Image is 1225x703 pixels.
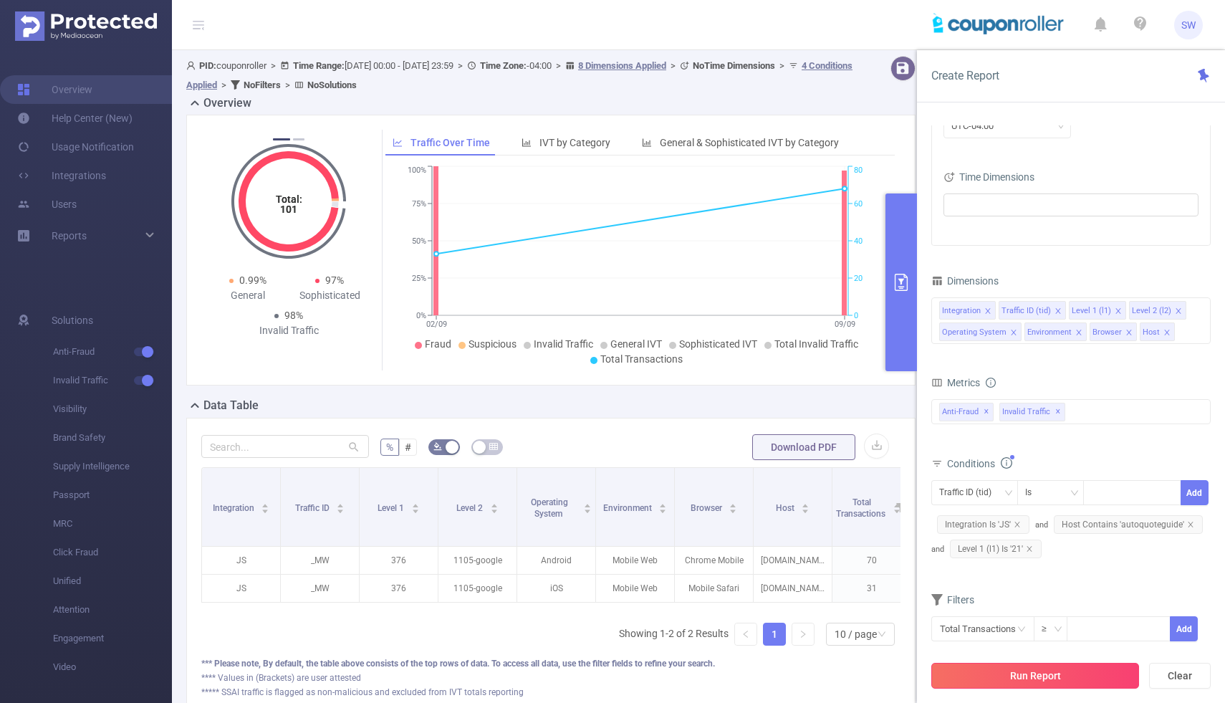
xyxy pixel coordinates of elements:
a: Reports [52,221,87,250]
tspan: 0 [854,311,858,320]
span: MRC [53,510,172,538]
button: Add [1170,616,1198,641]
i: icon: table [489,442,498,451]
i: icon: caret-down [659,507,667,512]
span: Visibility [53,395,172,424]
div: Invalid Traffic [248,323,330,338]
i: icon: user [186,61,199,70]
h2: Overview [203,95,251,112]
span: 98% [284,310,303,321]
span: Brand Safety [53,424,172,452]
div: 10 / page [835,623,877,645]
div: Traffic ID (tid) [1001,302,1051,320]
span: Click Fraud [53,538,172,567]
i: icon: caret-down [802,507,810,512]
span: Total Transactions [836,497,888,519]
i: icon: caret-up [659,502,667,506]
i: icon: close [1055,307,1062,316]
span: > [281,80,294,90]
span: ✕ [984,403,989,421]
p: Chrome Mobile [675,547,753,574]
i: Filter menu [890,468,911,546]
div: Level 1 (l1) [1072,302,1111,320]
input: filter select [948,196,950,214]
p: [DOMAIN_NAME] [754,547,832,574]
div: Sort [261,502,269,510]
i: icon: info-circle [986,378,996,388]
tspan: 50% [412,236,426,246]
div: Sort [336,502,345,510]
tspan: 75% [412,199,426,209]
tspan: 09/09 [835,320,855,329]
div: Sort [583,502,592,510]
span: Sophisticated IVT [679,338,757,350]
tspan: 60 [854,199,863,209]
i: icon: caret-up [729,502,737,506]
p: JS [202,547,280,574]
i: icon: caret-up [490,502,498,506]
i: icon: caret-up [584,502,592,506]
span: Invalid Traffic [534,338,593,350]
b: Time Zone: [480,60,527,71]
p: iOS [517,575,595,602]
button: Clear [1149,663,1211,689]
p: 1105-google [438,575,517,602]
div: General [207,288,289,303]
span: General IVT [610,338,662,350]
b: No Time Dimensions [693,60,775,71]
p: _MW [281,547,359,574]
li: Integration [939,301,996,320]
li: 1 [763,623,786,646]
div: Level 2 (l2) [1132,302,1171,320]
div: Sort [411,502,420,510]
i: icon: info-circle [1001,457,1012,469]
h2: Data Table [203,397,259,414]
i: icon: close [1175,307,1182,316]
a: Help Center (New) [17,104,133,133]
i: icon: caret-up [411,502,419,506]
button: 2 [293,138,304,140]
div: Integration [942,302,981,320]
span: 97% [325,274,344,286]
tspan: 02/09 [426,320,447,329]
i: icon: close [1075,329,1082,338]
span: Host Contains 'autoquoteguide' [1054,515,1203,534]
i: icon: close [1115,307,1122,316]
span: SW [1181,11,1196,39]
div: Sort [801,502,810,510]
li: Level 1 (l1) [1069,301,1126,320]
span: % [386,441,393,453]
span: 0.99% [239,274,266,286]
div: Sophisticated [289,288,370,303]
span: > [775,60,789,71]
span: Supply Intelligence [53,452,172,481]
span: > [453,60,467,71]
i: icon: close [984,307,991,316]
p: 376 [360,575,438,602]
b: PID: [199,60,216,71]
span: and [931,545,1047,554]
span: Level 1 (l1) Is '21' [950,540,1042,558]
li: Traffic ID (tid) [999,301,1066,320]
div: **** Values in (Brackets) are user attested [201,671,900,684]
span: Reports [52,230,87,241]
p: 31 [832,575,911,602]
i: icon: down [1054,625,1062,635]
i: icon: caret-up [337,502,345,506]
span: Invalid Traffic [53,366,172,395]
span: Conditions [947,458,1012,469]
i: icon: right [799,630,807,639]
i: icon: down [1070,489,1079,499]
span: Total Invalid Traffic [774,338,858,350]
a: Overview [17,75,92,104]
div: Environment [1027,323,1072,342]
tspan: 0% [416,311,426,320]
div: UTC-04:00 [951,114,1004,138]
li: Host [1140,322,1175,341]
span: Video [53,653,172,682]
i: icon: caret-down [337,507,345,512]
span: > [552,60,565,71]
span: Unified [53,567,172,596]
span: Host [776,503,797,513]
tspan: 25% [412,274,426,283]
